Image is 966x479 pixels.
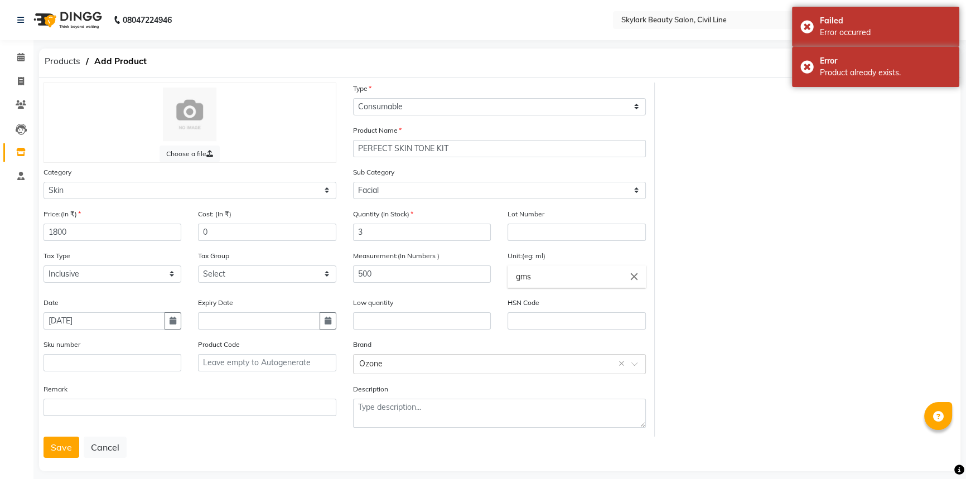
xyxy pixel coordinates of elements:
[353,209,413,219] label: Quantity (In Stock)
[628,270,640,283] i: Close
[820,27,951,38] div: Error occurred
[353,125,402,136] label: Product Name
[198,298,233,308] label: Expiry Date
[163,88,216,141] img: Cinque Terre
[353,340,371,350] label: Brand
[820,15,951,27] div: Failed
[198,251,229,261] label: Tax Group
[44,167,71,177] label: Category
[89,51,152,71] span: Add Product
[123,4,172,36] b: 08047224946
[84,437,127,458] button: Cancel
[198,340,240,350] label: Product Code
[44,340,80,350] label: Sku number
[508,251,545,261] label: Unit:(eg: ml)
[44,298,59,308] label: Date
[508,298,539,308] label: HSN Code
[353,84,371,94] label: Type
[44,251,70,261] label: Tax Type
[508,209,544,219] label: Lot Number
[198,209,231,219] label: Cost: (In ₹)
[198,354,336,371] input: Leave empty to Autogenerate
[353,167,394,177] label: Sub Category
[160,146,220,162] label: Choose a file
[353,384,388,394] label: Description
[44,437,79,458] button: Save
[39,51,86,71] span: Products
[28,4,105,36] img: logo
[619,358,628,370] span: Clear all
[820,67,951,79] div: Product already exists.
[353,298,393,308] label: Low quantity
[353,251,439,261] label: Measurement:(In Numbers )
[44,209,81,219] label: Price:(In ₹)
[44,384,67,394] label: Remark
[820,55,951,67] div: Error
